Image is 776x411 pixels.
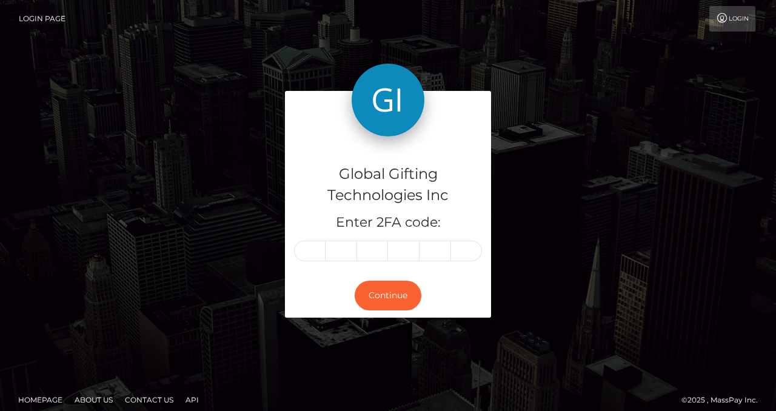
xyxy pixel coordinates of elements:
a: Contact Us [120,390,178,409]
img: Global Gifting Technologies Inc [352,64,424,136]
a: API [181,390,204,409]
a: About Us [70,390,118,409]
a: Homepage [13,390,67,409]
a: Login [709,6,755,32]
button: Continue [355,281,421,310]
h5: Enter 2FA code: [294,213,482,232]
a: Login Page [19,6,65,32]
div: © 2025 , MassPay Inc. [681,393,767,407]
h4: Global Gifting Technologies Inc [294,164,482,206]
